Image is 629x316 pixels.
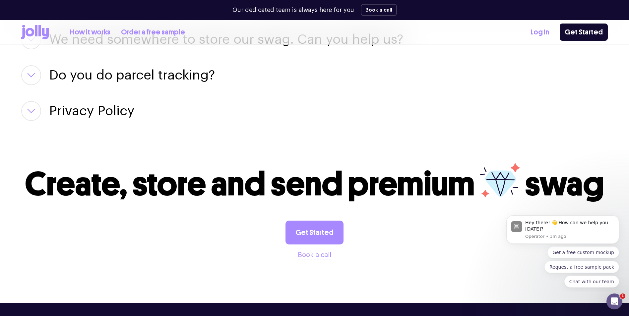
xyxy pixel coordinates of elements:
[285,221,344,244] a: Get Started
[49,65,215,85] button: Do you do parcel tracking?
[232,6,354,15] p: Our dedicated team is always here for you
[525,164,604,204] span: swag
[49,101,134,121] button: Privacy Policy
[531,27,549,38] a: Log In
[620,293,625,299] span: 1
[361,4,397,16] button: Book a call
[560,24,608,41] a: Get Started
[121,27,185,38] a: Order a free sample
[606,293,622,309] iframe: Intercom live chat
[70,27,110,38] a: How it works
[298,250,331,260] button: Book a call
[496,209,629,291] iframe: Intercom notifications message
[25,164,475,204] span: Create, store and send premium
